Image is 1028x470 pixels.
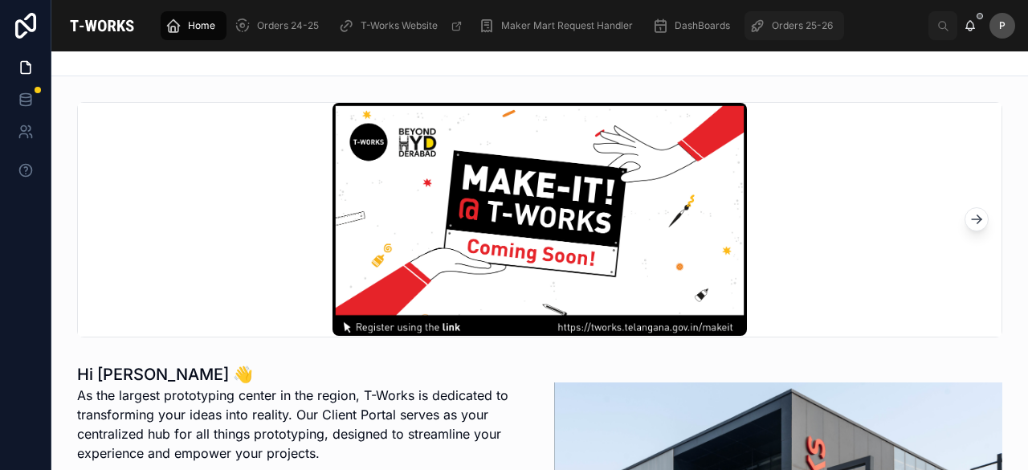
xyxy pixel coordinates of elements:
[64,13,140,39] img: App logo
[332,103,748,336] img: make-it-oming-soon-09-10.jpg
[675,19,730,32] span: DashBoards
[999,19,1006,32] span: P
[744,11,844,40] a: Orders 25-26
[474,11,644,40] a: Maker Mart Request Handler
[230,11,330,40] a: Orders 24-25
[361,19,438,32] span: T-Works Website
[77,386,525,463] p: As the largest prototyping center in the region, T-Works is dedicated to transforming your ideas ...
[257,19,319,32] span: Orders 24-25
[161,11,226,40] a: Home
[153,8,928,43] div: scrollable content
[772,19,833,32] span: Orders 25-26
[647,11,741,40] a: DashBoards
[188,19,215,32] span: Home
[77,363,525,386] h1: Hi [PERSON_NAME] 👋
[333,11,471,40] a: T-Works Website
[501,19,633,32] span: Maker Mart Request Handler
